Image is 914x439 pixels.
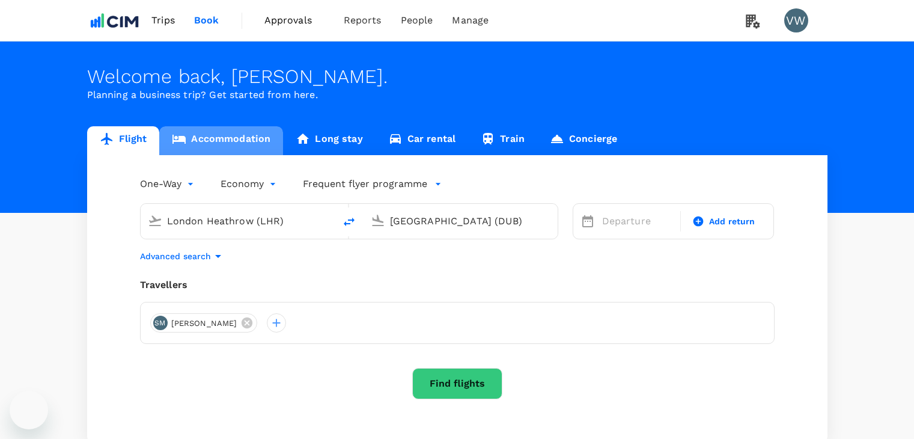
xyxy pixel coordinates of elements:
[709,215,755,228] span: Add return
[221,174,279,194] div: Economy
[468,126,537,155] a: Train
[159,126,283,155] a: Accommodation
[537,126,630,155] a: Concierge
[153,316,168,330] div: SM
[303,177,442,191] button: Frequent flyer programme
[194,13,219,28] span: Book
[87,66,827,88] div: Welcome back , [PERSON_NAME] .
[390,212,532,230] input: Going to
[602,214,673,229] p: Departure
[401,13,433,28] span: People
[87,88,827,102] p: Planning a business trip? Get started from here.
[452,13,489,28] span: Manage
[140,278,775,292] div: Travellers
[150,313,258,333] div: SM[PERSON_NAME]
[10,391,48,429] iframe: Botón para iniciar la ventana de mensajería
[151,13,175,28] span: Trips
[376,126,469,155] a: Car rental
[549,219,552,222] button: Open
[283,126,375,155] a: Long stay
[87,7,142,34] img: CIM ENVIRONMENTAL PTY LTD
[784,8,808,32] div: VW
[87,126,160,155] a: Flight
[164,318,245,330] span: [PERSON_NAME]
[335,207,364,236] button: delete
[140,249,225,263] button: Advanced search
[303,177,427,191] p: Frequent flyer programme
[264,13,324,28] span: Approvals
[326,219,329,222] button: Open
[344,13,382,28] span: Reports
[140,250,211,262] p: Advanced search
[412,368,502,399] button: Find flights
[140,174,197,194] div: One-Way
[167,212,309,230] input: Depart from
